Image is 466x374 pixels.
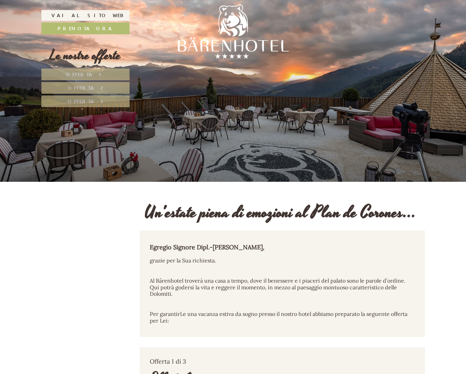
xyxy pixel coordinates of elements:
[145,204,416,222] h1: Un'estate piena di emozioni al Plan de Corones...
[41,10,130,21] a: Vai al sito web
[150,358,186,365] span: Offerta 1 di 3
[150,257,407,324] span: grazie per la Sua richiesta. Al Bärenhotel troverà una casa a tempo, dove il benessere e i piacer...
[68,98,103,105] span: Offerta 3
[41,46,130,65] div: Le nostre offerte
[68,85,103,91] span: Offerta 2
[150,243,264,251] strong: Egregio Signore Dipl.-[PERSON_NAME],
[66,71,105,78] span: Offerta 1
[41,23,130,34] a: Prenota ora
